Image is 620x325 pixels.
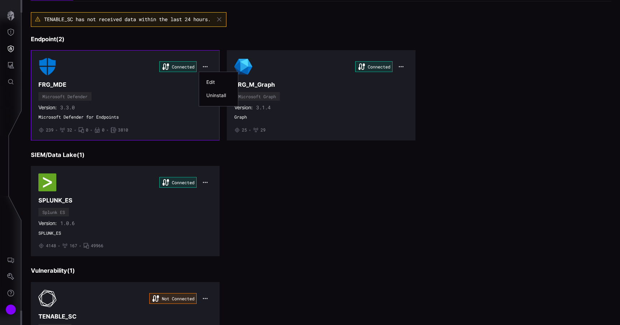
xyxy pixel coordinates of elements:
span: SPLUNK_ES [38,230,212,236]
span: Version: [38,220,57,226]
div: Splunk ES [42,210,65,214]
img: Tenable SC [38,290,56,307]
img: Microsoft Graph [234,58,252,76]
div: Not Connected [149,293,197,304]
span: 29 [260,127,266,133]
img: Microsoft Defender [38,58,56,76]
span: • [106,127,109,133]
span: 32 [67,127,72,133]
span: TENABLE_SC has not received data within the last 24 hours. [44,16,211,23]
h3: FRG_M_Graph [234,81,408,89]
span: 49966 [91,243,103,249]
span: 3.1.4 [256,104,271,111]
span: • [74,127,76,133]
h3: FRG_MDE [38,81,212,89]
h3: Vulnerability ( 1 ) [31,267,611,274]
span: 3.3.0 [60,104,75,111]
h3: TENABLE_SC [38,313,212,320]
span: Graph [234,114,408,120]
span: Microsoft Defender for Endpoints [38,114,212,120]
span: 3810 [118,127,128,133]
span: 25 [242,127,247,133]
span: 0 [86,127,88,133]
h3: SPLUNK_ES [38,197,212,204]
span: 0 [102,127,104,133]
div: Microsoft Graph [238,94,276,99]
span: 1.0.6 [60,220,75,226]
span: • [90,127,93,133]
span: Version: [234,104,253,111]
span: 167 [70,243,77,249]
h3: Endpoint ( 2 ) [31,35,611,43]
span: Version: [38,104,57,111]
span: 4148 [46,243,56,249]
h3: SIEM/Data Lake ( 1 ) [31,151,611,159]
div: Connected [159,177,197,188]
span: • [58,243,60,249]
div: Edit [206,79,231,85]
div: Uninstall [206,92,231,99]
div: Microsoft Defender [42,94,88,99]
img: Splunk ES [38,173,56,191]
span: • [249,127,251,133]
div: Connected [159,61,197,72]
span: • [79,243,81,249]
div: Connected [355,61,393,72]
span: 239 [46,127,53,133]
span: • [55,127,58,133]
